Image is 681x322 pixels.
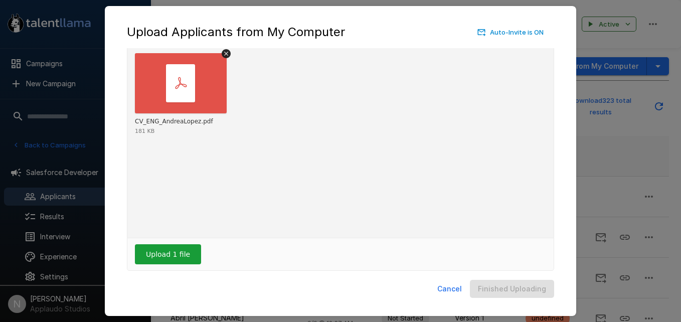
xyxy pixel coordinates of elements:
button: Upload 1 file [135,244,201,264]
div: 181 KB [135,128,154,134]
div: CV_ENG_AndreaLopez.pdf [135,118,213,126]
button: Cancel [433,280,466,298]
div: Upload Applicants from My Computer [127,24,554,40]
button: Auto-Invite is ON [475,25,546,40]
button: Remove file [222,49,231,58]
div: Uppy Dashboard [127,20,554,271]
